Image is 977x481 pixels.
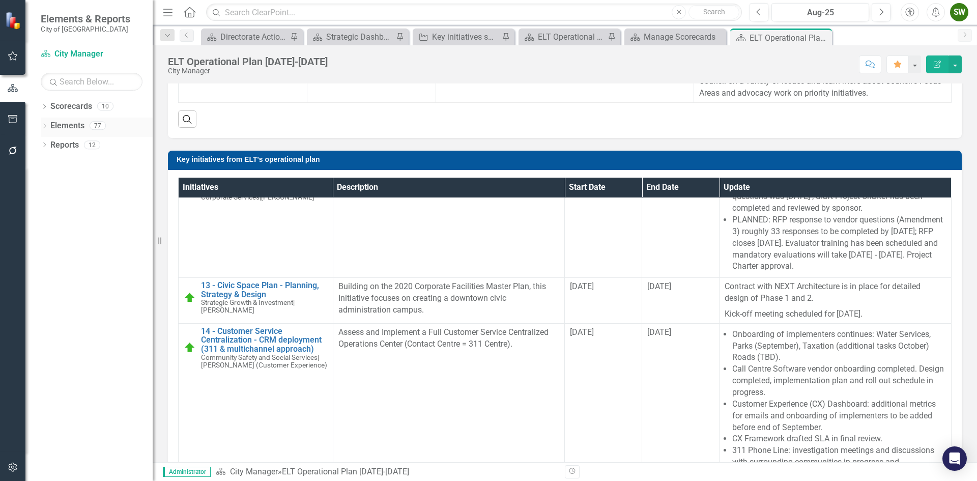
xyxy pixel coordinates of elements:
span: Search [703,8,725,16]
li: Call Centre Software vendor onboarding completed. Design completed, implementation plan and roll ... [732,363,946,399]
img: On Target [184,292,196,304]
div: ELT Operational Plan [538,31,605,43]
td: Double-Click to Edit [333,278,565,324]
a: Manage Scorecards [627,31,724,43]
div: City Manager [168,67,328,75]
small: [PERSON_NAME] [201,193,314,201]
div: 12 [84,140,100,149]
img: On Target [184,342,196,354]
a: 13 - Civic Space Plan - Planning, Strategy & Design [201,281,328,299]
input: Search ClearPoint... [206,4,742,21]
div: Aug-25 [775,7,866,19]
li: PLANNED: RFP response to vendor questions (Amendment 3) roughly 33 responses to be completed by [... [732,214,946,272]
img: ClearPoint Strategy [5,12,23,30]
button: SW [950,3,968,21]
span: Administrator [163,467,211,477]
td: Double-Click to Edit [720,278,952,324]
div: Key initiatives supporting Council's focus areas [432,31,499,43]
p: Contract with NEXT Architecture is in place for detailed design of Phase 1 and 2. [725,281,946,306]
td: Double-Click to Edit [642,278,720,324]
td: Double-Click to Edit [720,162,952,278]
span: [DATE] [570,281,594,291]
span: | [293,298,295,306]
h3: Key initiatives from ELT's operational plan [177,156,957,163]
p: Kick-off meeting scheduled for [DATE]. [725,306,946,320]
span: [DATE] [647,281,671,291]
button: Aug-25 [771,3,869,21]
a: City Manager [41,48,142,60]
td: Double-Click to Edit [642,162,720,278]
div: 77 [90,122,106,130]
a: Scorecards [50,101,92,112]
span: Elements & Reports [41,13,130,25]
li: CX Framework drafted SLA in final review. [732,433,946,445]
div: Open Intercom Messenger [942,446,967,471]
div: Manage Scorecards [644,31,724,43]
span: Building on the 2020 Corporate Facilities Master Plan, this Initiative focuses on creating a down... [338,281,546,315]
span: Assess and Implement a Full Customer Service Centralized Operations Center (Contact Centre = 311 ... [338,327,549,349]
td: Double-Click to Edit [565,162,642,278]
div: Directorate Action Plan [220,31,288,43]
li: 311 Phone Line: investigation meetings and discussions with surrounding communities in progress a... [732,445,946,480]
td: Double-Click to Edit [565,278,642,324]
td: Double-Click to Edit Right Click for Context Menu [179,278,333,324]
a: Elements [50,120,84,132]
a: Strategic Dashboard [309,31,393,43]
span: Community Safety and Social Services [201,353,318,361]
span: [DATE] [647,327,671,337]
small: [PERSON_NAME] (Customer Experience) [201,354,328,369]
a: ELT Operational Plan [521,31,605,43]
div: 10 [97,102,113,111]
div: ELT Operational Plan [DATE]-[DATE] [750,32,829,44]
a: Reports [50,139,79,151]
div: ELT Operational Plan [DATE]-[DATE] [168,56,328,67]
span: [DATE] [570,327,594,337]
div: Strategic Dashboard [326,31,393,43]
li: Customer Experience (CX) Dashboard: additional metrics for emails and onboarding of implementers ... [732,399,946,434]
span: Strategic Growth & Investment [201,298,293,306]
a: Directorate Action Plan [204,31,288,43]
a: City Manager [230,467,278,476]
td: Double-Click to Edit [333,162,565,278]
input: Search Below... [41,73,142,91]
small: [PERSON_NAME] [201,299,328,314]
span: | [318,353,319,361]
li: Onboarding of implementers continues: Water Services, Parks (September), Taxation (additional tas... [732,329,946,364]
a: Key initiatives supporting Council's focus areas [415,31,499,43]
div: ELT Operational Plan [DATE]-[DATE] [282,467,409,476]
div: » [216,466,557,478]
button: Search [688,5,739,19]
small: City of [GEOGRAPHIC_DATA] [41,25,130,33]
a: 14 - Customer Service Centralization - CRM deployment (311 & multichannel approach) [201,327,328,354]
td: Double-Click to Edit Right Click for Context Menu [179,162,333,278]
